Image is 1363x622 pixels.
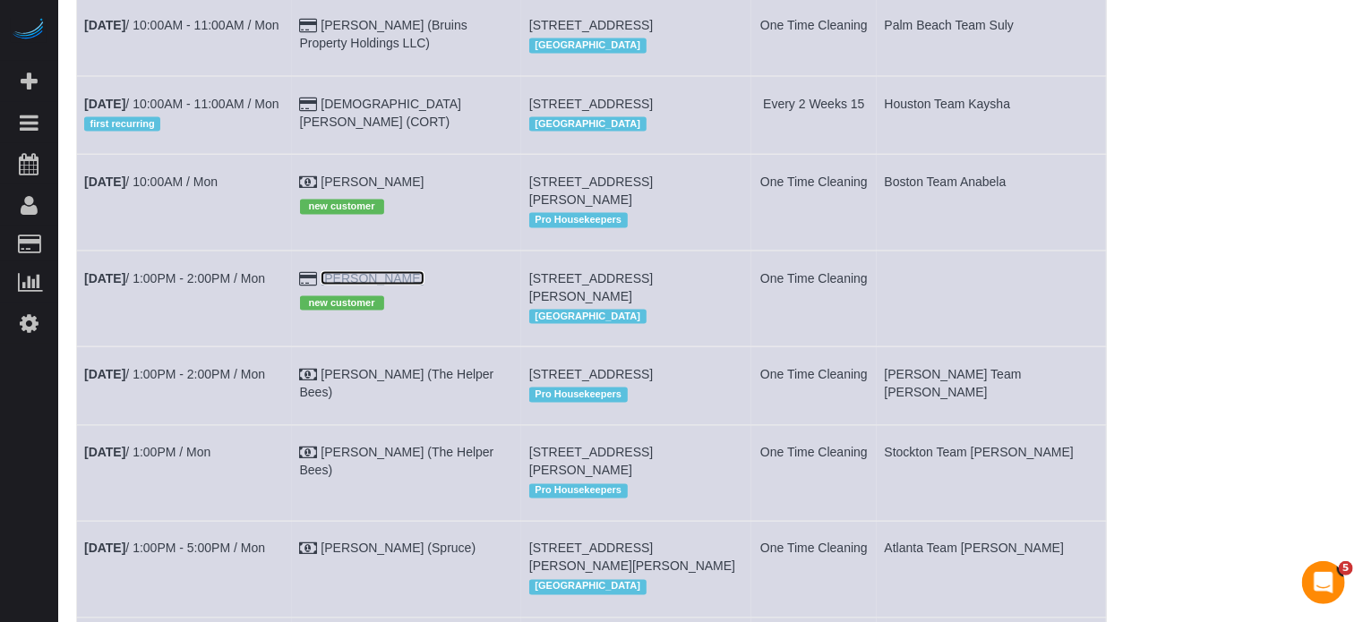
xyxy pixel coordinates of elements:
span: [STREET_ADDRESS][PERSON_NAME] [529,175,653,207]
span: Pro Housekeepers [529,213,628,227]
td: Frequency [751,347,877,425]
td: Customer [292,251,521,346]
i: Check Payment [300,369,318,381]
a: [DATE]/ 10:00AM - 11:00AM / Mon [84,18,279,32]
a: [DATE]/ 1:00PM - 2:00PM / Mon [84,367,265,381]
td: Service location [521,425,750,521]
span: [STREET_ADDRESS][PERSON_NAME] [529,271,653,303]
td: Customer [292,522,521,618]
a: [DATE]/ 10:00AM / Mon [84,175,218,189]
td: Schedule date [77,347,293,425]
a: [DATE]/ 1:00PM - 2:00PM / Mon [84,271,265,285]
i: Check Payment [300,447,318,460]
div: Location [529,113,743,136]
div: Location [529,305,743,328]
a: [PERSON_NAME] (Bruins Property Holdings LLC) [300,18,467,50]
td: Assigned to [877,522,1106,618]
a: [DATE]/ 1:00PM / Mon [84,446,210,460]
div: Location [529,383,743,406]
div: Location [529,575,743,599]
td: Service location [521,155,750,251]
i: Credit Card Payment [300,273,318,285]
td: Assigned to [877,425,1106,521]
td: Customer [292,76,521,154]
td: Frequency [751,76,877,154]
td: Assigned to [877,155,1106,251]
i: Credit Card Payment [300,98,318,111]
span: Pro Housekeepers [529,388,628,402]
div: Location [529,34,743,57]
i: Check Payment [300,543,318,556]
iframe: Intercom live chat [1302,561,1345,604]
td: Frequency [751,251,877,346]
span: 5 [1339,561,1353,575]
i: Credit Card Payment [300,20,318,32]
img: Automaid Logo [11,18,47,43]
span: [STREET_ADDRESS] [529,18,653,32]
td: Schedule date [77,155,293,251]
a: [PERSON_NAME] (Spruce) [321,541,476,556]
b: [DATE] [84,97,125,111]
td: Customer [292,155,521,251]
td: Schedule date [77,76,293,154]
a: [PERSON_NAME] (The Helper Bees) [300,446,494,478]
td: Service location [521,76,750,154]
span: [STREET_ADDRESS] [529,97,653,111]
span: [GEOGRAPHIC_DATA] [529,310,647,324]
a: [DATE]/ 1:00PM - 5:00PM / Mon [84,541,265,556]
a: [PERSON_NAME] (The Helper Bees) [300,367,494,399]
a: [PERSON_NAME] [321,271,424,285]
td: Assigned to [877,251,1106,346]
span: [STREET_ADDRESS] [529,367,653,381]
td: Frequency [751,155,877,251]
div: Location [529,480,743,503]
a: [DATE]/ 10:00AM - 11:00AM / Mon [84,97,279,111]
b: [DATE] [84,367,125,381]
span: first recurring [84,117,160,132]
td: Service location [521,522,750,618]
td: Service location [521,251,750,346]
b: [DATE] [84,446,125,460]
span: [STREET_ADDRESS][PERSON_NAME][PERSON_NAME] [529,541,735,574]
span: new customer [300,296,384,311]
span: [GEOGRAPHIC_DATA] [529,117,647,132]
b: [DATE] [84,18,125,32]
td: Assigned to [877,347,1106,425]
td: Assigned to [877,76,1106,154]
td: Frequency [751,522,877,618]
span: [GEOGRAPHIC_DATA] [529,38,647,53]
b: [DATE] [84,271,125,285]
td: Service location [521,347,750,425]
td: Customer [292,425,521,521]
td: Customer [292,347,521,425]
b: [DATE] [84,175,125,189]
span: [GEOGRAPHIC_DATA] [529,580,647,594]
td: Frequency [751,425,877,521]
a: [DEMOGRAPHIC_DATA][PERSON_NAME] (CORT) [300,97,462,129]
span: [STREET_ADDRESS][PERSON_NAME] [529,446,653,478]
td: Schedule date [77,425,293,521]
span: Pro Housekeepers [529,484,628,498]
span: new customer [300,200,384,214]
b: [DATE] [84,541,125,556]
div: Location [529,209,743,232]
td: Schedule date [77,522,293,618]
td: Schedule date [77,251,293,346]
a: [PERSON_NAME] [321,175,424,189]
i: Cash Payment [300,176,318,189]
